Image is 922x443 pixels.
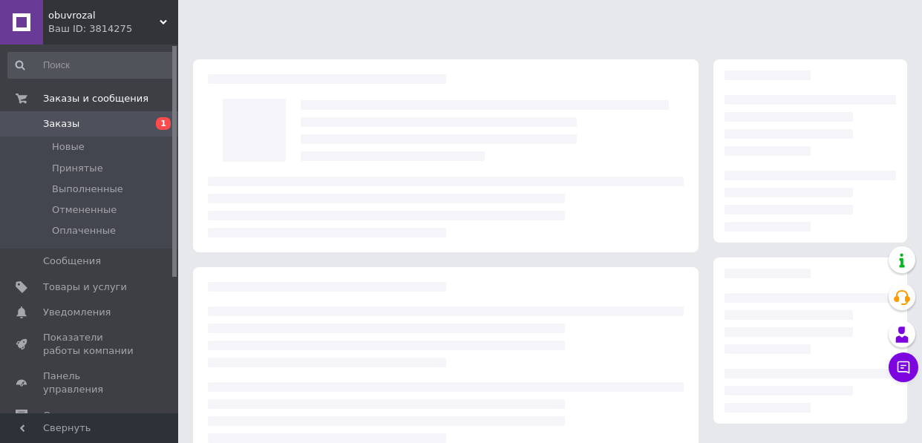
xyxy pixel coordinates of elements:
span: Сообщения [43,255,101,268]
span: Новые [52,140,85,154]
input: Поиск [7,52,174,79]
span: 1 [156,117,171,130]
span: Заказы и сообщения [43,92,148,105]
span: Принятые [52,162,103,175]
span: Показатели работы компании [43,331,137,358]
span: Заказы [43,117,79,131]
span: Выполненные [52,183,123,196]
span: Отзывы [43,409,82,422]
span: Панель управления [43,370,137,396]
span: Оплаченные [52,224,116,237]
span: Отмененные [52,203,117,217]
span: Товары и услуги [43,280,127,294]
span: obuvrozal [48,9,160,22]
div: Ваш ID: 3814275 [48,22,178,36]
span: Уведомления [43,306,111,319]
button: Чат с покупателем [889,352,918,382]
